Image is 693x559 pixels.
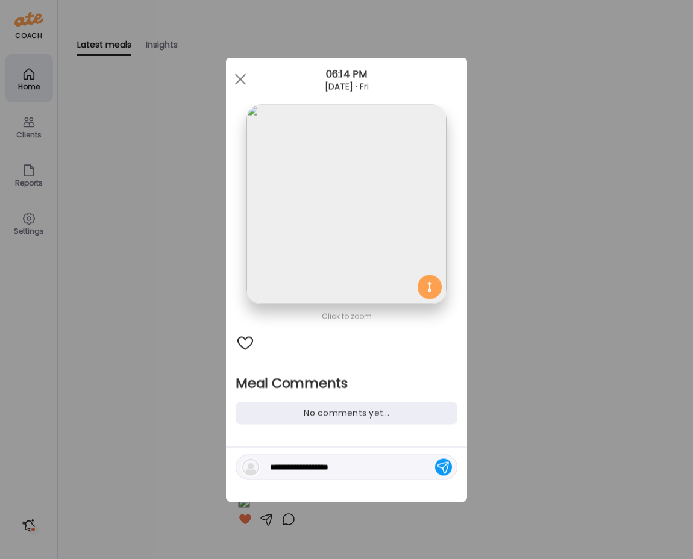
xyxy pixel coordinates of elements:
h2: Meal Comments [236,375,457,393]
img: bg-avatar-default.svg [242,459,259,476]
div: Click to zoom [236,310,457,324]
div: [DATE] · Fri [226,82,467,92]
div: 06:14 PM [226,67,467,82]
div: No comments yet... [236,402,457,425]
img: images%2FTWbYycbN6VXame8qbTiqIxs9Hvy2%2FW7OccXoWuIv4PQdv3rCv%2FwTuujLMp9eaZ6ciBABTQ_1080 [246,105,446,304]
